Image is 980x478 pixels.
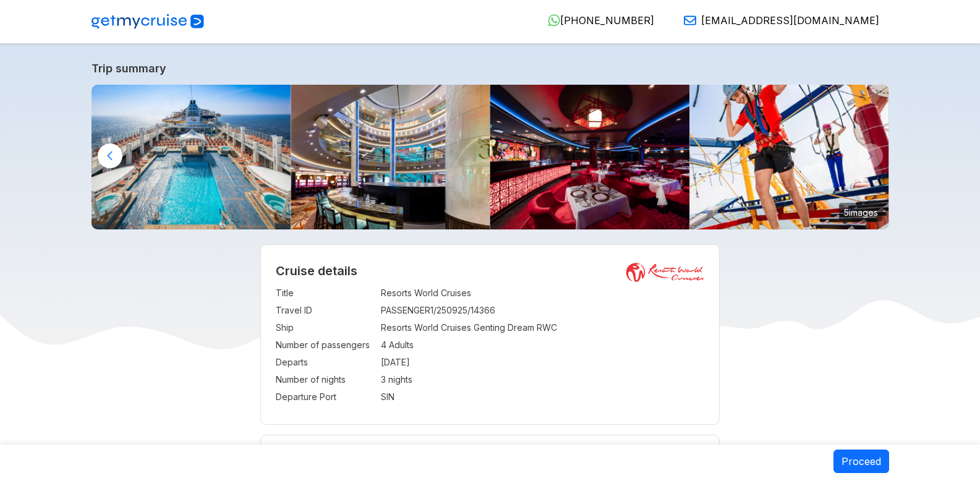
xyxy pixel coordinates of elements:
[381,371,704,388] td: 3 nights
[375,388,381,406] td: :
[276,263,704,278] h2: Cruise details
[381,284,704,302] td: Resorts World Cruises
[701,14,879,27] span: [EMAIL_ADDRESS][DOMAIN_NAME]
[839,203,883,221] small: 5 images
[291,85,490,229] img: 4.jpg
[548,14,560,27] img: WhatsApp
[381,319,704,336] td: Resorts World Cruises Genting Dream RWC
[276,388,375,406] td: Departure Port
[276,302,375,319] td: Travel ID
[375,336,381,354] td: :
[381,388,704,406] td: SIN
[92,62,889,75] a: Trip summary
[560,14,654,27] span: [PHONE_NUMBER]
[490,85,690,229] img: 16.jpg
[833,450,889,473] button: Proceed
[684,14,696,27] img: Email
[375,354,381,371] td: :
[92,85,291,229] img: Main-Pool-800x533.jpg
[276,284,375,302] td: Title
[375,284,381,302] td: :
[381,354,704,371] td: [DATE]
[375,371,381,388] td: :
[276,371,375,388] td: Number of nights
[381,336,704,354] td: 4 Adults
[375,302,381,319] td: :
[689,85,889,229] img: 1745303172666rope-course-zipline-680734eab8d85.webp
[276,336,375,354] td: Number of passengers
[674,14,879,27] a: [EMAIL_ADDRESS][DOMAIN_NAME]
[276,354,375,371] td: Departs
[276,319,375,336] td: Ship
[538,14,654,27] a: [PHONE_NUMBER]
[375,319,381,336] td: :
[381,302,704,319] td: PASSENGER1/250925/14366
